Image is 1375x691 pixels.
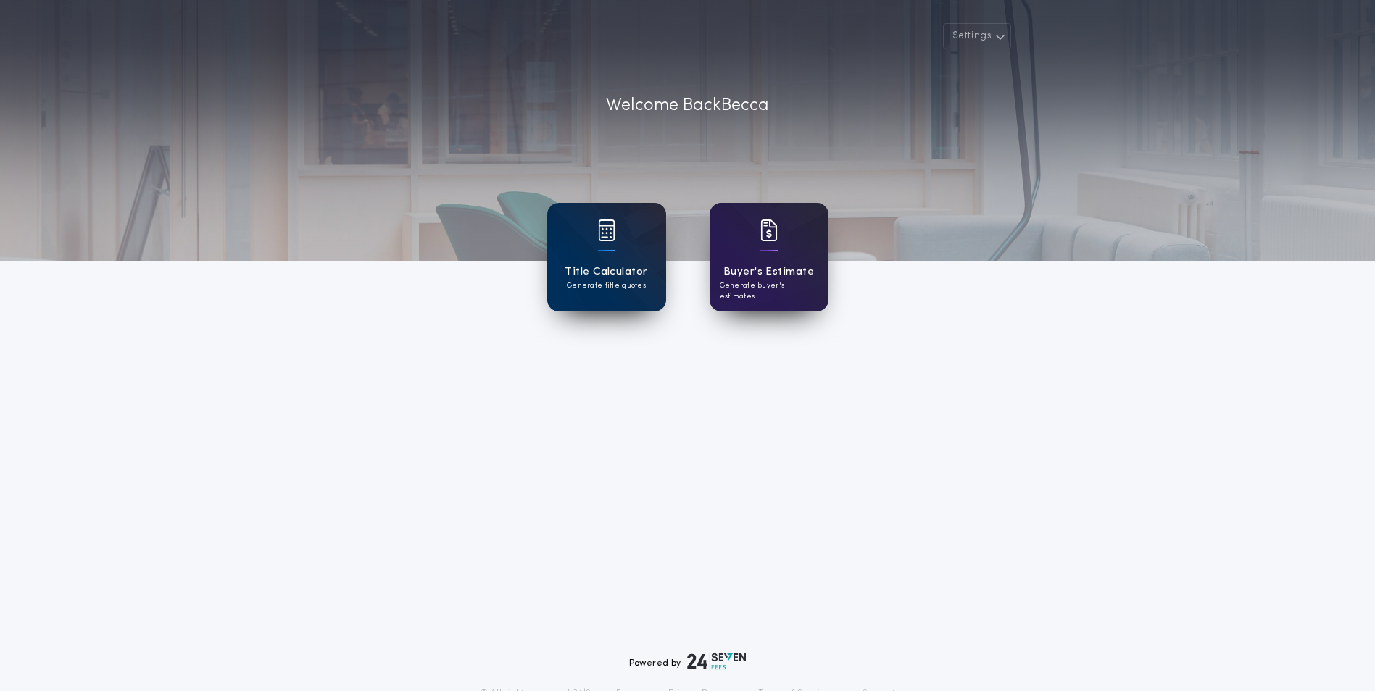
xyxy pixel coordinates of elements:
[606,93,769,119] p: Welcome Back Becca
[760,219,778,241] img: card icon
[598,219,615,241] img: card icon
[720,280,818,302] p: Generate buyer's estimates
[547,203,666,311] a: card iconTitle CalculatorGenerate title quotes
[687,653,747,670] img: logo
[629,653,747,670] div: Powered by
[723,264,814,280] h1: Buyer's Estimate
[567,280,646,291] p: Generate title quotes
[943,23,1011,49] button: Settings
[565,264,647,280] h1: Title Calculator
[710,203,828,311] a: card iconBuyer's EstimateGenerate buyer's estimates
